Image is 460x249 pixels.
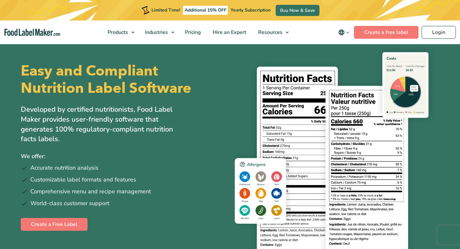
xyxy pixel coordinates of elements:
[151,7,180,13] span: Limited Time!
[30,175,136,184] span: Customizable label formats and features
[102,20,138,44] a: Products
[256,29,283,36] span: Resources
[183,6,228,15] span: Additional 15% OFF
[30,199,109,208] span: World-class customer support
[422,26,456,39] a: Login
[276,5,319,16] a: Buy Now & Save
[30,164,98,172] span: Accurate nutrition analysis
[21,218,88,231] a: Create a Free Label
[30,187,151,196] span: Comprehensive menu and recipe management
[179,20,205,44] a: Pricing
[231,7,271,13] span: Yearly Subscription
[106,29,129,36] span: Products
[21,105,187,144] p: Developed by certified nutritionists, Food Label Maker provides user-friendly software that gener...
[183,29,202,36] span: Pricing
[207,20,251,44] a: Hire an Expert
[354,26,418,39] a: Create a free label
[139,20,178,44] a: Industries
[21,62,225,97] h1: Easy and Compliant Nutrition Label Software
[211,29,247,36] span: Hire an Expert
[143,29,169,36] span: Industries
[21,152,225,161] p: We offer:
[252,20,292,44] a: Resources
